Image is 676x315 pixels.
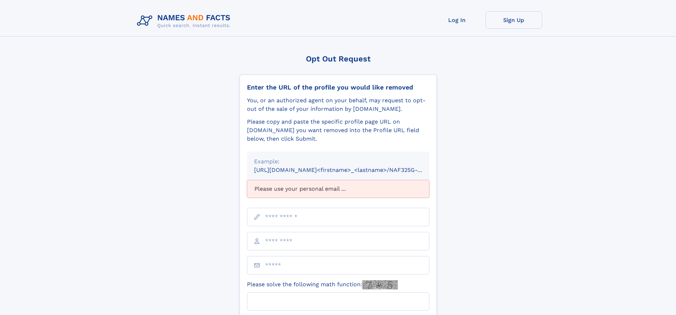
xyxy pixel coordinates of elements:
div: Enter the URL of the profile you would like removed [247,83,429,91]
div: Please use your personal email ... [247,180,429,198]
a: Log In [429,11,485,29]
small: [URL][DOMAIN_NAME]<firstname>_<lastname>/NAF325G-xxxxxxxx [254,167,443,173]
div: You, or an authorized agent on your behalf, may request to opt-out of the sale of your informatio... [247,96,429,113]
label: Please solve the following math function: [247,280,398,289]
div: Example: [254,157,422,166]
a: Sign Up [485,11,542,29]
div: Please copy and paste the specific profile page URL on [DOMAIN_NAME] you want removed into the Pr... [247,118,429,143]
div: Opt Out Request [240,54,437,63]
img: Logo Names and Facts [134,11,236,31]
